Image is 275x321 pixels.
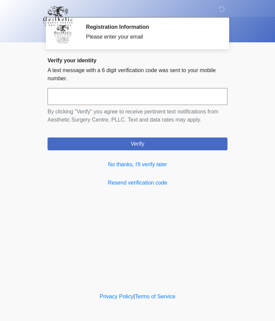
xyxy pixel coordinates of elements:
[135,294,175,299] a: Terms of Service
[48,179,227,187] a: Resend verification code
[48,108,227,124] p: By clicking "Verify" you agree to receive pertinent text notifications from Aesthetic Surgery Cen...
[86,33,217,41] div: Please enter your email
[48,66,227,83] p: A text message with a 6 digit verification code was sent to your mobile number.
[48,160,227,169] a: No thanks, I'll verify later
[100,294,134,299] a: Privacy Policy
[48,137,227,150] button: Verify
[53,24,73,44] img: Agent Avatar
[133,294,135,299] a: |
[41,5,75,27] img: Aesthetic Surgery Centre, PLLC Logo
[48,57,227,64] h2: Verify your identity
